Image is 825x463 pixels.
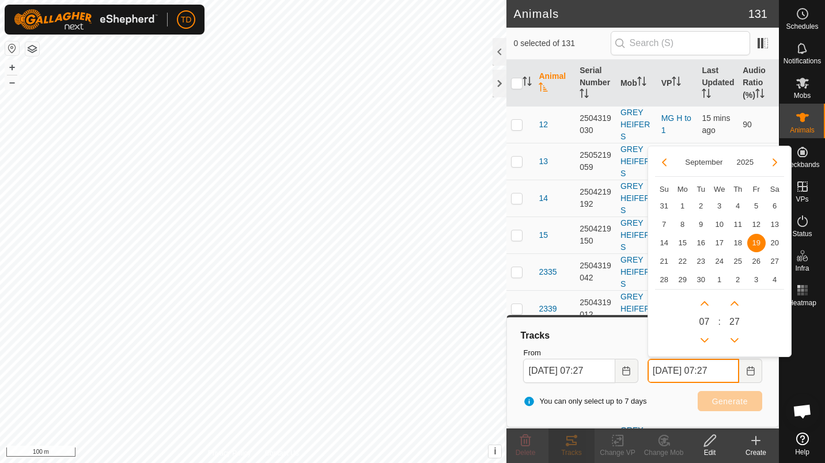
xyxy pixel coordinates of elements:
button: i [489,445,501,458]
span: Neckbands [785,161,819,168]
td: 31 [655,197,673,215]
span: Tu [697,185,705,193]
h2: Animals [513,7,748,21]
span: Infra [795,265,809,272]
div: 2504319012 [580,297,611,321]
div: 2504319030 [580,112,611,136]
th: Audio Ratio (%) [738,60,779,107]
span: 0 7 [699,315,710,329]
th: VP [657,60,698,107]
div: GREY HEIFERS [620,107,652,143]
p-sorticon: Activate to sort [580,90,589,100]
img: Gallagher Logo [14,9,158,30]
a: Privacy Policy [208,448,251,458]
button: – [5,75,19,89]
div: Tracks [519,329,767,343]
td: 1 [710,271,729,289]
span: 13 [539,155,548,168]
span: : [718,315,721,329]
td: 24 [710,252,729,271]
p-button: Next Minute [725,294,744,313]
div: GREY HEIFERS [620,180,652,217]
span: Notifications [784,58,821,64]
td: 10 [710,215,729,234]
span: 14 [539,192,548,204]
p-button: Previous Hour [695,331,714,350]
span: Th [733,185,742,193]
span: We [714,185,725,193]
td: 3 [747,271,766,289]
td: 14 [655,234,673,252]
td: 27 [766,252,784,271]
td: 29 [673,271,692,289]
span: 5 [747,197,766,215]
td: 25 [729,252,747,271]
td: 11 [729,215,747,234]
div: GREY HEIFERS [620,217,652,253]
td: 30 [692,271,710,289]
td: 26 [747,252,766,271]
td: 21 [655,252,673,271]
button: Choose Year [732,155,759,169]
td: 16 [692,234,710,252]
span: 19 [747,234,766,252]
th: Animal [534,60,575,107]
td: 4 [729,197,747,215]
div: 2504219192 [580,186,611,210]
div: Change Mob [641,447,687,458]
td: 9 [692,215,710,234]
div: Tracks [548,447,595,458]
div: GREY HEIFERS [620,254,652,290]
button: Choose Date [615,359,638,383]
p-sorticon: Activate to sort [523,78,532,88]
span: Mo [678,185,688,193]
button: Previous Month [655,153,673,172]
td: 6 [766,197,784,215]
td: 18 [729,234,747,252]
span: Heatmap [788,299,816,306]
p-button: Next Hour [695,294,714,313]
label: From [523,347,638,359]
p-sorticon: Activate to sort [702,90,711,100]
a: Help [779,428,825,460]
span: 27 [729,315,740,329]
p-sorticon: Activate to sort [637,78,646,88]
p-sorticon: Activate to sort [755,90,765,100]
div: Edit [687,447,733,458]
div: Change VP [595,447,641,458]
span: 2335 [539,266,557,278]
span: 90 [743,120,752,129]
span: Animals [790,127,815,134]
span: 12 [539,119,548,131]
td: 17 [710,234,729,252]
th: Serial Number [575,60,616,107]
div: Create [733,447,779,458]
span: 7 [655,215,673,234]
span: 15 [539,229,548,241]
span: 15 [673,234,692,252]
p-button: Previous Minute [725,331,744,350]
td: 13 [766,215,784,234]
p-sorticon: Activate to sort [672,78,681,88]
td: 4 [766,271,784,289]
td: 23 [692,252,710,271]
td: 1 [673,197,692,215]
button: Map Layers [25,42,39,56]
button: Choose Month [680,155,727,169]
span: TD [181,14,192,26]
td: 28 [655,271,673,289]
span: 2339 [539,303,557,315]
button: Next Month [766,153,784,172]
th: Last Updated [697,60,738,107]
